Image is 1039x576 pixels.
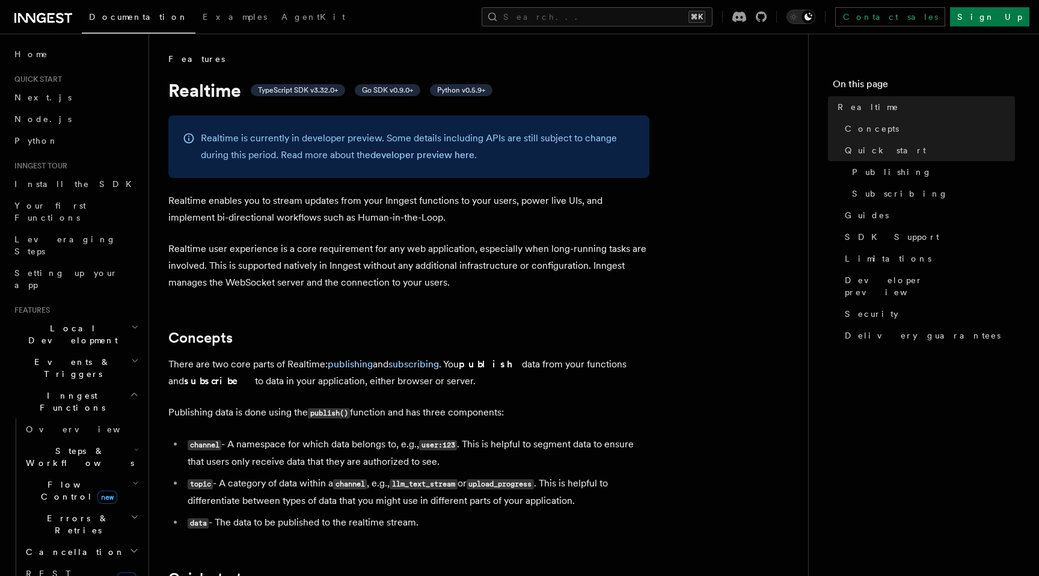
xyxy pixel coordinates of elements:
[845,329,1001,342] span: Delivery guarantees
[419,440,457,450] code: user:123
[459,358,522,370] strong: publish
[852,166,932,178] span: Publishing
[845,123,899,135] span: Concepts
[184,514,649,532] li: - The data to be published to the realtime stream.
[10,262,141,296] a: Setting up your app
[14,234,116,256] span: Leveraging Steps
[840,248,1015,269] a: Limitations
[168,241,649,291] p: Realtime user experience is a core requirement for any web application, especially when long-runn...
[10,43,141,65] a: Home
[847,183,1015,204] a: Subscribing
[21,512,130,536] span: Errors & Retries
[10,161,67,171] span: Inngest tour
[14,93,72,102] span: Next.js
[14,48,48,60] span: Home
[21,445,134,469] span: Steps & Workflows
[258,85,338,95] span: TypeScript SDK v3.32.0+
[21,546,125,558] span: Cancellation
[362,85,413,95] span: Go SDK v0.9.0+
[10,130,141,152] a: Python
[14,136,58,146] span: Python
[97,491,117,504] span: new
[845,231,939,243] span: SDK Support
[14,268,118,290] span: Setting up your app
[950,7,1029,26] a: Sign Up
[10,385,141,418] button: Inngest Functions
[89,12,188,22] span: Documentation
[10,173,141,195] a: Install the SDK
[482,7,713,26] button: Search...⌘K
[840,303,1015,325] a: Security
[21,507,141,541] button: Errors & Retries
[847,161,1015,183] a: Publishing
[21,440,141,474] button: Steps & Workflows
[390,479,457,489] code: llm_text_stream
[437,85,485,95] span: Python v0.5.9+
[10,87,141,108] a: Next.js
[845,253,931,265] span: Limitations
[10,108,141,130] a: Node.js
[203,12,267,22] span: Examples
[274,4,352,32] a: AgentKit
[168,356,649,390] p: There are two core parts of Realtime: and . You data from your functions and to data in your appl...
[840,118,1015,139] a: Concepts
[10,356,131,380] span: Events & Triggers
[21,474,141,507] button: Flow Controlnew
[10,195,141,228] a: Your first Functions
[467,479,534,489] code: upload_progress
[188,479,213,489] code: topic
[845,144,926,156] span: Quick start
[188,518,209,529] code: data
[308,408,350,418] code: publish()
[838,101,899,113] span: Realtime
[852,188,948,200] span: Subscribing
[188,440,221,450] code: channel
[840,139,1015,161] a: Quick start
[10,305,50,315] span: Features
[10,75,62,84] span: Quick start
[168,404,649,421] p: Publishing data is done using the function and has three components:
[168,53,225,65] span: Features
[10,317,141,351] button: Local Development
[14,201,86,222] span: Your first Functions
[845,209,889,221] span: Guides
[82,4,195,34] a: Documentation
[833,96,1015,118] a: Realtime
[840,269,1015,303] a: Developer preview
[168,192,649,226] p: Realtime enables you to stream updates from your Inngest functions to your users, power live UIs,...
[281,12,345,22] span: AgentKit
[328,358,373,370] a: publishing
[168,79,649,101] h1: Realtime
[184,375,255,387] strong: subscribe
[840,204,1015,226] a: Guides
[10,228,141,262] a: Leveraging Steps
[388,358,439,370] a: subscribing
[845,274,1015,298] span: Developer preview
[845,308,898,320] span: Security
[184,475,649,509] li: - A category of data within a , e.g., or . This is helpful to differentiate between types of data...
[333,479,367,489] code: channel
[10,351,141,385] button: Events & Triggers
[195,4,274,32] a: Examples
[184,436,649,470] li: - A namespace for which data belongs to, e.g., . This is helpful to segment data to ensure that u...
[835,7,945,26] a: Contact sales
[370,149,474,161] a: developer preview here
[14,179,139,189] span: Install the SDK
[840,226,1015,248] a: SDK Support
[14,114,72,124] span: Node.js
[833,77,1015,96] h4: On this page
[786,10,815,24] button: Toggle dark mode
[21,418,141,440] a: Overview
[21,479,132,503] span: Flow Control
[168,329,233,346] a: Concepts
[10,390,130,414] span: Inngest Functions
[10,322,131,346] span: Local Development
[21,541,141,563] button: Cancellation
[688,11,705,23] kbd: ⌘K
[26,424,150,434] span: Overview
[840,325,1015,346] a: Delivery guarantees
[201,130,635,164] p: Realtime is currently in developer preview. Some details including APIs are still subject to chan...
